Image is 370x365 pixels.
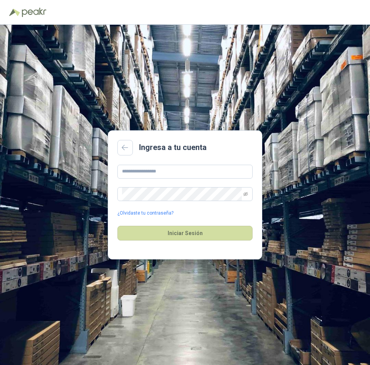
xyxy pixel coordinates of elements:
[243,192,248,196] span: eye-invisible
[117,226,253,240] button: Iniciar Sesión
[117,210,173,217] a: ¿Olvidaste tu contraseña?
[9,9,20,16] img: Logo
[139,142,207,154] h2: Ingresa a tu cuenta
[22,8,46,17] img: Peakr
